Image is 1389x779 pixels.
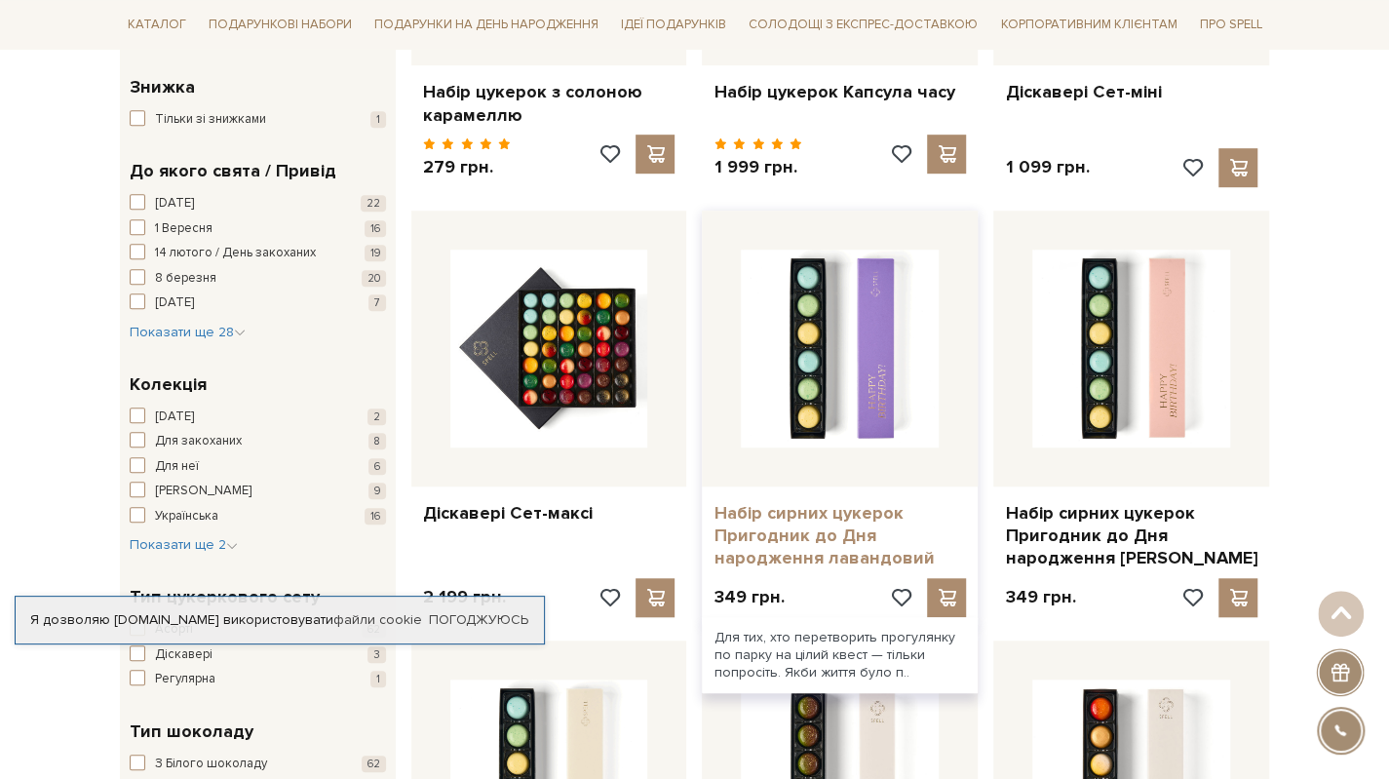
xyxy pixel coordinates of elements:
span: Українська [155,507,218,526]
span: [DATE] [155,293,194,313]
span: Тільки зі знижками [155,110,266,130]
a: Про Spell [1191,10,1269,40]
span: 16 [365,508,386,525]
a: Набір сирних цукерок Пригодник до Дня народження [PERSON_NAME] [1005,502,1257,570]
span: Показати ще 28 [130,324,246,340]
a: Набір сирних цукерок Пригодник до Дня народження лавандовий [714,502,966,570]
div: Я дозволяю [DOMAIN_NAME] використовувати [16,611,544,629]
a: Подарунки на День народження [367,10,606,40]
span: Діскавері [155,645,212,665]
button: Тільки зі знижками 1 [130,110,386,130]
span: 14 лютого / День закоханих [155,244,316,263]
span: Колекція [130,371,207,398]
p: 349 грн. [1005,586,1075,608]
span: 6 [368,458,386,475]
span: З Білого шоколаду [155,755,267,774]
button: [DATE] 7 [130,293,386,313]
span: 8 березня [155,269,216,289]
span: Для закоханих [155,432,242,451]
span: 1 [370,671,386,687]
button: 8 березня 20 [130,269,386,289]
span: Регулярна [155,670,215,689]
span: До якого свята / Привід [130,158,336,184]
button: Показати ще 2 [130,535,238,555]
span: 16 [365,220,386,237]
span: 3 [367,646,386,663]
span: [DATE] [155,408,194,427]
button: Для закоханих 8 [130,432,386,451]
a: Набір цукерок з солоною карамеллю [423,81,675,127]
span: 9 [368,483,386,499]
span: 20 [362,270,386,287]
a: Діскавері Сет-максі [423,502,675,525]
span: Показати ще 2 [130,536,238,553]
button: [DATE] 22 [130,194,386,214]
span: 8 [368,433,386,449]
button: 14 лютого / День закоханих 19 [130,244,386,263]
span: [PERSON_NAME] [155,482,251,501]
p: 1 999 грн. [714,156,802,178]
button: [PERSON_NAME] 9 [130,482,386,501]
p: 279 грн. [423,156,512,178]
span: 22 [361,195,386,212]
button: Діскавері 3 [130,645,386,665]
span: Знижка [130,74,195,100]
button: 1 Вересня 16 [130,219,386,239]
a: Солодощі з експрес-доставкою [741,8,985,41]
p: 2 199 грн. [423,586,506,608]
button: Для неї 6 [130,457,386,477]
button: З Білого шоколаду 62 [130,755,386,774]
span: 19 [365,245,386,261]
a: Ідеї подарунків [613,10,734,40]
span: 2 [367,409,386,425]
a: Корпоративним клієнтам [992,10,1184,40]
span: Тип цукеркового сету [130,584,320,610]
span: Для неї [155,457,199,477]
a: Набір цукерок Капсула часу [714,81,966,103]
span: 7 [368,294,386,311]
span: [DATE] [155,194,194,214]
button: Регулярна 1 [130,670,386,689]
a: Погоджуюсь [429,611,528,629]
span: Тип шоколаду [130,719,253,745]
button: [DATE] 2 [130,408,386,427]
a: Каталог [120,10,194,40]
a: файли cookie [333,611,422,628]
span: 1 Вересня [155,219,212,239]
a: Діскавері Сет-міні [1005,81,1257,103]
span: 1 [370,111,386,128]
p: 1 099 грн. [1005,156,1089,178]
p: 349 грн. [714,586,784,608]
button: Українська 16 [130,507,386,526]
button: Показати ще 28 [130,323,246,342]
a: Подарункові набори [201,10,360,40]
span: 62 [362,756,386,772]
div: Для тих, хто перетворить прогулянку по парку на цілий квест — тільки попросіть. Якби життя було п.. [702,617,978,694]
